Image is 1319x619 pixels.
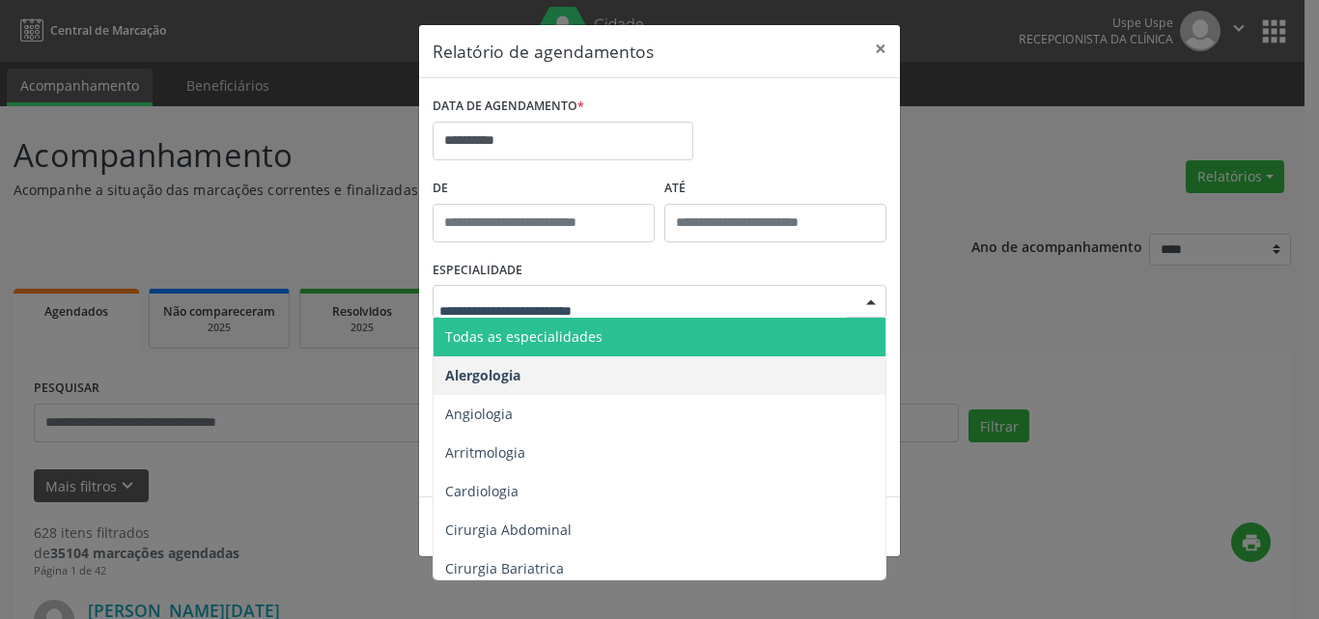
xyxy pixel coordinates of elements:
span: Todas as especialidades [445,327,603,346]
span: Arritmologia [445,443,525,462]
span: Cirurgia Abdominal [445,521,572,539]
span: Angiologia [445,405,513,423]
label: DATA DE AGENDAMENTO [433,92,584,122]
label: De [433,174,655,204]
label: ESPECIALIDADE [433,256,522,286]
h5: Relatório de agendamentos [433,39,654,64]
span: Cardiologia [445,482,519,500]
span: Alergologia [445,366,520,384]
label: ATÉ [664,174,886,204]
button: Close [861,25,900,72]
span: Cirurgia Bariatrica [445,559,564,577]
